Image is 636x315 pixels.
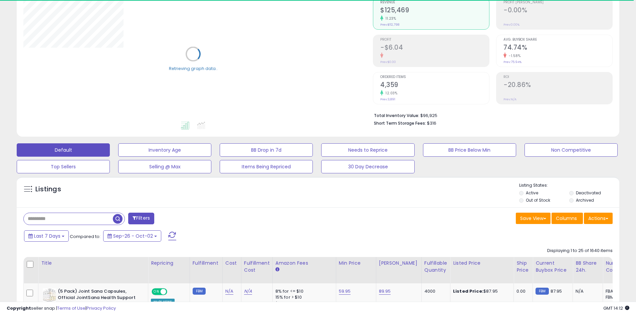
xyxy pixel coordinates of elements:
small: Prev: 75.94% [503,60,521,64]
span: Profit [PERSON_NAME] [503,1,612,4]
div: Repricing [151,260,187,267]
div: Ship Price [516,260,530,274]
small: FBM [536,288,549,295]
a: 89.95 [379,288,391,295]
span: 87.95 [551,288,562,294]
small: Prev: $112,798 [380,23,399,27]
div: FBM: n/a [606,294,628,300]
a: Terms of Use [57,305,85,311]
span: Columns [556,215,577,222]
div: [PERSON_NAME] [379,260,419,267]
div: Amazon Fees [275,260,333,267]
div: Fulfillable Quantity [424,260,447,274]
button: Columns [552,213,583,224]
div: 0.00 [516,288,527,294]
small: 11.23% [383,16,396,21]
label: Archived [576,197,594,203]
h5: Listings [35,185,61,194]
button: Inventory Age [118,143,211,157]
div: FBA: n/a [606,288,628,294]
a: N/A [244,288,252,295]
label: Out of Stock [526,197,550,203]
label: Deactivated [576,190,601,196]
button: Sep-26 - Oct-02 [103,230,161,242]
div: 8% for <= $10 [275,288,331,294]
strong: Copyright [7,305,31,311]
button: Last 7 Days [24,230,69,242]
button: Items Being Repriced [220,160,313,173]
button: Save View [516,213,551,224]
h2: $125,469 [380,6,489,15]
div: Displaying 1 to 25 of 1640 items [547,248,613,254]
div: Title [41,260,145,267]
button: Actions [584,213,613,224]
small: 12.03% [383,91,397,96]
a: Privacy Policy [86,305,116,311]
span: Avg. Buybox Share [503,38,612,42]
span: Sep-26 - Oct-02 [113,233,153,239]
span: Ordered Items [380,75,489,79]
button: BB Drop in 7d [220,143,313,157]
h2: -0.00% [503,6,612,15]
b: Total Inventory Value: [374,113,419,118]
h2: -$6.04 [380,44,489,53]
div: Num of Comp. [606,260,630,274]
small: Prev: 0.00% [503,23,519,27]
div: Fulfillment Cost [244,260,270,274]
span: Last 7 Days [34,233,60,239]
a: N/A [225,288,233,295]
small: Prev: $0.00 [380,60,396,64]
h2: -20.86% [503,81,612,90]
small: Amazon Fees. [275,267,279,273]
span: ROI [503,75,612,79]
span: Compared to: [70,233,100,240]
button: 30 Day Decrease [321,160,414,173]
div: 4000 [424,288,445,294]
button: Non Competitive [524,143,618,157]
button: Top Sellers [17,160,110,173]
div: Cost [225,260,238,267]
span: ON [152,289,161,295]
button: Needs to Reprice [321,143,414,157]
span: OFF [166,289,177,295]
span: Profit [380,38,489,42]
p: Listing States: [519,182,619,189]
h2: 4,359 [380,81,489,90]
div: Min Price [339,260,373,267]
li: $96,925 [374,111,608,119]
span: Revenue [380,1,489,4]
div: seller snap | | [7,305,116,312]
button: Default [17,143,110,157]
h2: 74.74% [503,44,612,53]
small: Prev: 3,891 [380,97,395,101]
button: Filters [128,213,154,224]
div: Listed Price [453,260,511,267]
div: BB Share 24h. [576,260,600,274]
div: Current Buybox Price [536,260,570,274]
b: Short Term Storage Fees: [374,120,426,126]
span: 2025-10-10 14:12 GMT [603,305,629,311]
small: Prev: N/A [503,97,516,101]
b: Listed Price: [453,288,483,294]
div: Retrieving graph data.. [169,65,218,71]
a: 59.95 [339,288,351,295]
small: -1.58% [506,53,520,58]
button: BB Price Below Min [423,143,516,157]
div: $87.95 [453,288,508,294]
span: $316 [427,120,436,126]
button: Selling @ Max [118,160,211,173]
div: 15% for > $10 [275,294,331,300]
div: Fulfillment [193,260,220,267]
label: Active [526,190,538,196]
small: FBM [193,288,206,295]
img: 51yX-cFY27L._SL40_.jpg [43,288,56,302]
div: N/A [576,288,598,294]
